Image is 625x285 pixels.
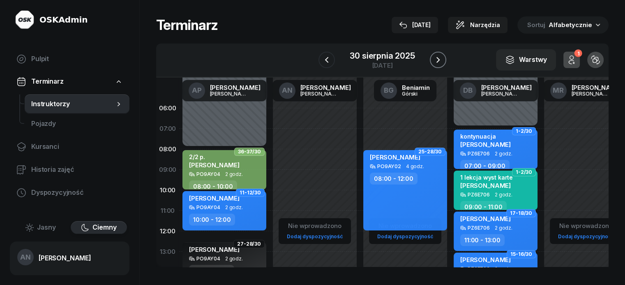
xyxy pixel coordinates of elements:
[574,50,582,57] div: 1
[284,232,346,241] a: Dodaj dyspozycyjność
[156,201,179,221] div: 11:00
[182,80,267,101] a: AP[PERSON_NAME][PERSON_NAME]
[516,171,532,173] span: 1-2/30
[516,130,532,132] span: 1-2/30
[282,87,293,94] span: AN
[460,182,511,189] span: [PERSON_NAME]
[377,164,401,169] div: PO9AY02
[189,214,235,226] div: 10:00 - 12:00
[20,254,31,261] span: AN
[510,212,532,214] span: 17-18/30
[572,91,611,96] div: [PERSON_NAME]
[10,49,129,69] a: Pulpit
[31,54,123,64] span: Pulpit
[495,266,512,272] span: 2 godz.
[156,160,179,180] div: 09:00
[374,232,436,241] a: Dodaj dyspozycyjność
[350,62,415,68] div: [DATE]
[192,87,202,94] span: AP
[517,16,609,34] button: Sortuj Alfabetycznie
[496,49,556,71] button: Warstwy
[505,55,547,65] div: Warstwy
[71,221,127,234] button: Ciemny
[481,84,532,91] div: [PERSON_NAME]
[460,160,510,172] div: 07:00 - 09:00
[406,164,424,169] span: 4 godz.
[470,20,500,30] span: Narzędzia
[15,10,35,30] img: logo-light@2x.png
[31,119,123,129] span: Pojazdy
[555,221,617,231] div: Nie wprowadzono
[10,72,129,91] a: Terminarz
[463,87,473,94] span: DB
[468,225,490,230] div: PZ6E706
[460,141,511,148] span: [PERSON_NAME]
[92,222,117,233] span: Ciemny
[156,139,179,160] div: 08:00
[225,256,243,262] span: 2 godz.
[225,171,243,177] span: 2 godz.
[25,114,129,134] a: Pojazdy
[495,225,512,231] span: 2 godz.
[189,161,240,169] span: [PERSON_NAME]
[448,17,507,33] button: Narzędzia
[402,84,430,91] div: Beniamin
[481,91,521,96] div: [PERSON_NAME]
[468,151,490,156] div: PZ6E706
[196,171,220,177] div: PO9AY04
[210,91,249,96] div: [PERSON_NAME]
[189,194,240,202] span: [PERSON_NAME]
[510,253,532,255] span: 15-16/30
[549,21,592,29] span: Alfabetycznie
[156,221,179,242] div: 12:00
[460,215,511,223] span: [PERSON_NAME]
[31,164,123,175] span: Historia zajęć
[25,94,129,114] a: Instruktorzy
[196,205,220,210] div: PO9AY04
[156,180,179,201] div: 10:00
[39,255,91,261] div: [PERSON_NAME]
[156,242,179,262] div: 13:00
[350,52,415,60] div: 30 sierpnia 2025
[156,18,218,32] h1: Terminarz
[156,98,179,119] div: 06:00
[495,151,512,157] span: 2 godz.
[196,256,220,261] div: PO9AY04
[300,91,340,96] div: [PERSON_NAME]
[31,187,123,198] span: Dyspozycyjność
[240,192,261,194] span: 11-12/30
[555,232,617,241] a: Dodaj dyspozycyjność
[31,141,123,152] span: Kursanci
[555,219,617,243] button: Nie wprowadzonoDodaj dyspozycyjność
[156,119,179,139] div: 07:00
[384,87,394,94] span: BG
[460,234,505,246] div: 11:00 - 13:00
[527,20,547,30] span: Sortuj
[237,243,261,245] span: 27-28/30
[468,266,490,271] div: PZ6E706
[39,14,88,25] div: OSKAdmin
[460,174,513,181] div: 1 lekcja wyst karte
[31,99,115,109] span: Instruktorzy
[370,153,420,161] span: [PERSON_NAME]
[284,219,346,243] button: Nie wprowadzonoDodaj dyspozycyjność
[495,192,512,198] span: 2 godz.
[189,180,237,192] div: 08:00 - 10:00
[12,221,69,234] button: Jasny
[402,91,430,96] div: Górski
[460,256,511,264] span: [PERSON_NAME]
[418,151,442,153] span: 25-28/30
[453,80,538,101] a: DB[PERSON_NAME][PERSON_NAME]
[156,262,179,283] div: 14:00
[225,205,243,210] span: 2 godz.
[284,221,346,231] div: Nie wprowadzono
[370,173,417,185] div: 08:00 - 12:00
[189,246,240,253] span: [PERSON_NAME]
[189,265,234,277] div: 12:30 - 14:30
[374,80,436,101] a: BGBeniaminGórski
[189,153,240,160] div: 2/2 p.
[460,201,507,213] div: 09:00 - 11:00
[37,222,56,233] span: Jasny
[572,84,622,91] div: [PERSON_NAME]
[468,192,490,197] div: PZ6E706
